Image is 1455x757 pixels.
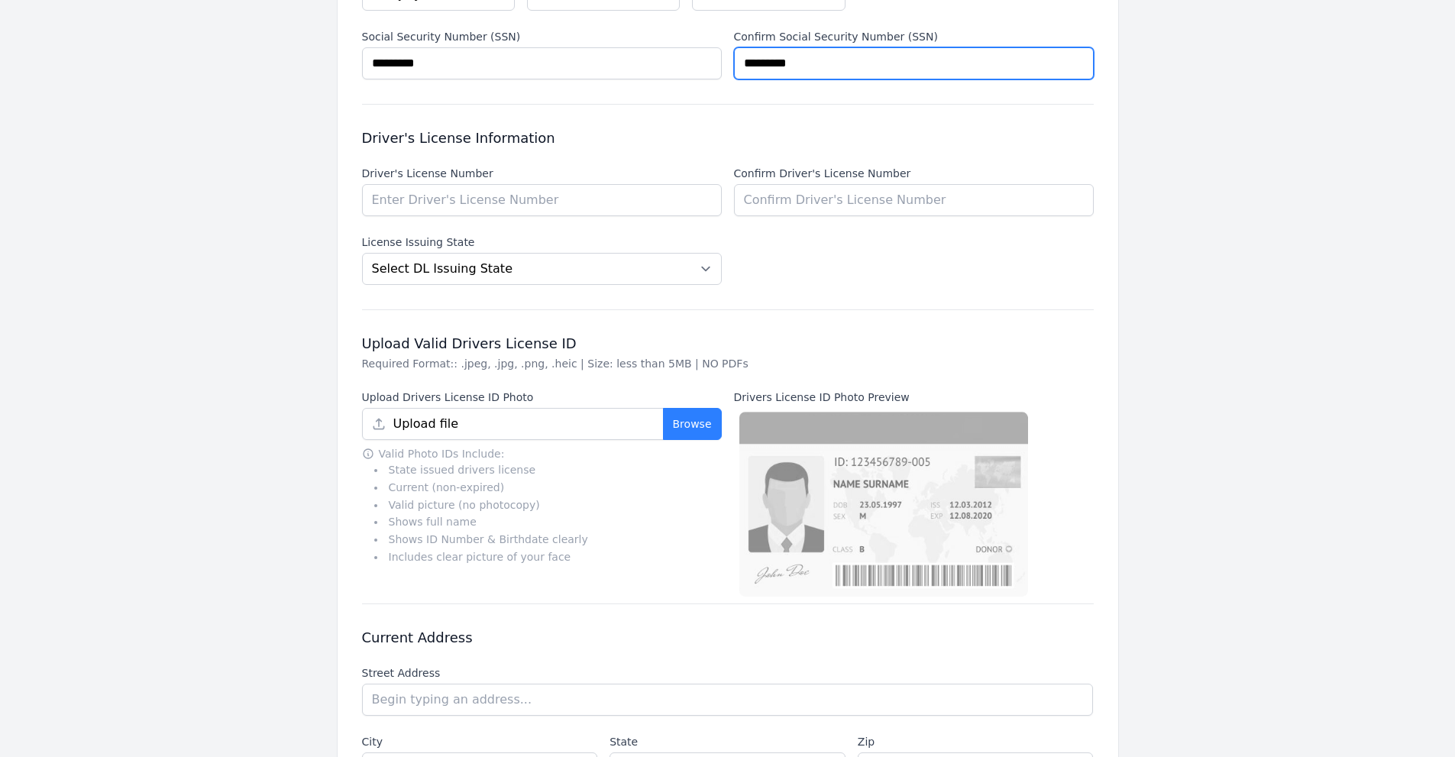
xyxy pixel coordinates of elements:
[362,335,1094,353] h3: Upload Valid Drivers License ID
[374,531,722,548] li: Shows ID Number & Birthdate clearly
[374,461,722,479] li: State issued drivers license
[374,497,722,514] li: Valid picture (no photocopy)
[362,665,1094,681] label: Street Address
[663,408,722,440] button: Browse
[374,548,722,566] li: Includes clear picture of your face
[362,390,722,405] label: Upload Drivers License ID Photo
[362,734,598,749] label: City
[734,184,1094,216] input: Confirm Driver's License Number
[374,513,722,531] li: Shows full name
[734,29,1094,44] label: Confirm Social Security Number (SSN)
[734,390,1094,405] label: Drivers License ID Photo Preview
[362,629,1094,647] h3: Current Address
[609,734,846,749] label: State
[374,479,722,497] li: Current (non-expired)
[362,684,1094,716] input: Begin typing an address...
[362,184,722,216] input: Enter Driver's License Number
[734,408,1033,603] img: id-card.png
[734,166,1094,181] label: Confirm Driver's License Number
[362,356,1094,371] p: Required Format:: .jpeg, .jpg, .png, .heic | Size: less than 5MB | NO PDFs
[362,166,722,181] label: Driver's License Number
[858,734,1094,749] label: Zip
[379,446,505,461] span: Valid Photo IDs Include:
[362,129,1094,147] h3: Driver's License Information
[362,235,722,250] label: License Issuing State
[362,29,722,44] label: Social Security Number (SSN)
